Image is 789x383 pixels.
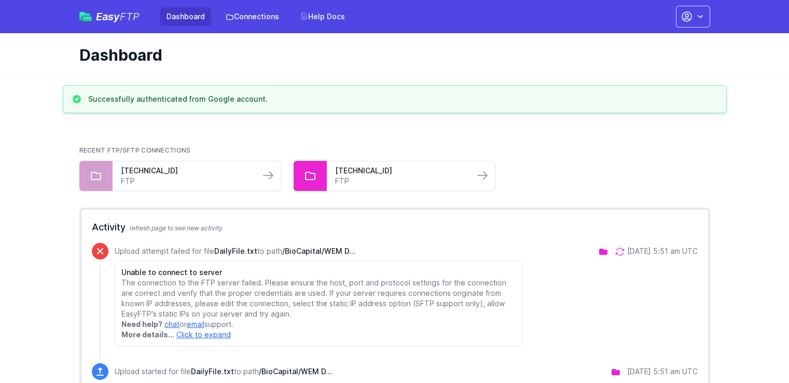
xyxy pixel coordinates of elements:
strong: More details... [121,330,174,339]
a: [TECHNICAL_ID] [335,166,466,176]
a: Click to expand [176,330,231,339]
h2: Activity [92,220,698,235]
a: Dashboard [160,7,211,26]
span: DailyFile.txt [214,247,257,255]
a: FTP [335,176,466,186]
div: [DATE] 5:51 am UTC [627,366,698,377]
h1: Dashboard [79,46,702,64]
p: Upload started for file to path [115,366,332,377]
span: /BioCapital/WEM Daily Email [282,247,355,255]
strong: Need help? [121,320,162,329]
div: [DATE] 5:51 am UTC [627,246,698,256]
a: email [187,320,204,329]
span: FTP [120,10,140,23]
p: or support. [121,319,516,330]
h2: Recent FTP/SFTP Connections [79,146,710,155]
span: refresh page to see new activity [130,224,223,232]
a: chat [164,320,179,329]
a: [TECHNICAL_ID] [121,166,252,176]
span: Easy [96,11,140,22]
p: The connection to the FTP server failed. Please ensure the host, port and protocol settings for t... [121,278,516,319]
a: EasyFTP [79,11,140,22]
a: Connections [219,7,285,26]
h6: Unable to connect to server [121,267,516,278]
img: easyftp_logo.png [79,12,92,21]
a: Help Docs [294,7,351,26]
p: Upload attempt failed for file to path [115,246,523,256]
span: DailyFile.txt [191,367,234,376]
a: FTP [121,176,252,186]
h3: Successfully authenticated from Google account. [88,94,268,104]
span: /BioCapital/WEM Daily Email [259,367,332,376]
